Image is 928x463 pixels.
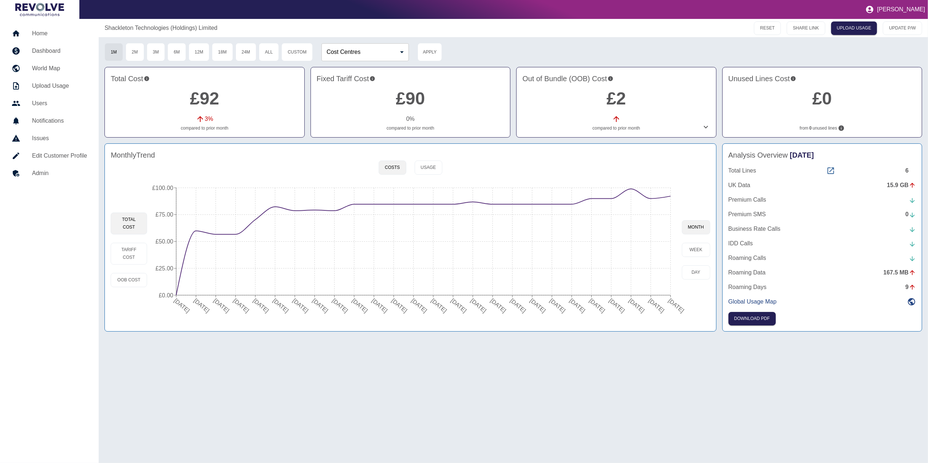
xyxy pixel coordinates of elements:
tspan: [DATE] [469,297,487,314]
a: Roaming Calls [728,254,916,262]
button: day [682,265,710,280]
button: SHARE LINK [787,21,825,35]
h5: World Map [32,64,87,73]
button: OOB Cost [111,273,147,287]
button: [PERSON_NAME] [862,2,928,17]
button: 24M [236,43,256,61]
h5: Home [32,29,87,38]
tspan: [DATE] [568,297,587,314]
tspan: [DATE] [430,297,448,314]
tspan: [DATE] [272,297,290,314]
p: IDD Calls [728,239,753,248]
h5: Dashboard [32,47,87,55]
button: 12M [189,43,209,61]
h4: Unused Lines Cost [728,73,916,84]
button: Total Cost [111,213,147,234]
tspan: [DATE] [292,297,310,314]
a: Global Usage Map [728,297,916,306]
h4: Fixed Tariff Cost [317,73,504,84]
span: [DATE] [790,151,814,159]
tspan: £0.00 [159,292,173,298]
svg: This is the total charges incurred over 1 months [144,73,150,84]
div: 6 [905,166,916,175]
h4: Analysis Overview [728,150,916,161]
p: UK Data [728,181,750,190]
div: 9 [905,283,916,292]
p: Shackleton Technologies (Holdings) Limited [104,24,217,32]
a: UK Data15.9 GB [728,181,916,190]
p: Total Lines [728,166,757,175]
a: Premium SMS0 [728,210,916,219]
h4: Monthly Trend [111,150,155,161]
a: Roaming Days9 [728,283,916,292]
div: 15.9 GB [887,181,916,190]
a: Notifications [6,112,93,130]
p: 0 % [406,115,415,123]
svg: Potential saving if surplus lines removed at contract renewal [790,73,796,84]
a: UPLOAD USAGE [831,21,877,35]
svg: Costs outside of your fixed tariff [608,73,613,84]
button: 18M [212,43,233,61]
button: Apply [418,43,442,61]
a: Issues [6,130,93,147]
button: Custom [281,43,313,61]
tspan: [DATE] [489,297,508,314]
tspan: [DATE] [608,297,626,314]
p: [PERSON_NAME] [877,6,925,13]
a: Home [6,25,93,42]
p: Premium SMS [728,210,766,219]
a: Dashboard [6,42,93,60]
tspan: [DATE] [331,297,349,314]
tspan: [DATE] [529,297,547,314]
p: Global Usage Map [728,297,777,306]
button: Usage [415,161,442,175]
tspan: [DATE] [212,297,230,314]
img: Logo [15,3,64,16]
tspan: [DATE] [390,297,408,314]
button: Tariff Cost [111,243,147,265]
a: Premium Calls [728,195,916,204]
tspan: [DATE] [628,297,646,314]
button: UPDATE P/W [883,21,922,35]
button: 6M [167,43,186,61]
button: 1M [104,43,123,61]
h4: Out of Bundle (OOB) Cost [522,73,710,84]
a: World Map [6,60,93,77]
p: Roaming Calls [728,254,766,262]
a: £2 [607,89,626,108]
tspan: [DATE] [450,297,468,314]
button: All [259,43,279,61]
p: Roaming Days [728,283,767,292]
tspan: [DATE] [509,297,527,314]
svg: Lines not used during your chosen timeframe. If multiple months selected only lines never used co... [838,125,845,131]
a: Business Rate Calls [728,225,916,233]
a: Admin [6,165,93,182]
tspan: [DATE] [232,297,250,314]
p: Roaming Data [728,268,766,277]
a: IDD Calls [728,239,916,248]
p: Business Rate Calls [728,225,781,233]
p: Premium Calls [728,195,766,204]
p: 3 % [205,115,213,123]
button: Click here to download the most recent invoice. If the current month’s invoice is unavailable, th... [728,312,776,325]
svg: This is your recurring contracted cost [370,73,375,84]
p: compared to prior month [317,125,504,131]
tspan: [DATE] [588,297,606,314]
div: 167.5 MB [884,268,916,277]
a: £90 [396,89,425,108]
h5: Issues [32,134,87,143]
tspan: [DATE] [193,297,211,314]
tspan: £100.00 [152,185,173,191]
tspan: £75.00 [155,211,173,218]
tspan: [DATE] [647,297,666,314]
tspan: [DATE] [549,297,567,314]
a: Users [6,95,93,112]
h5: Edit Customer Profile [32,151,87,160]
a: Edit Customer Profile [6,147,93,165]
a: Total Lines6 [728,166,916,175]
h5: Users [32,99,87,108]
tspan: £50.00 [155,238,173,245]
tspan: [DATE] [410,297,429,314]
p: from unused lines [728,125,916,131]
tspan: [DATE] [173,297,191,314]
